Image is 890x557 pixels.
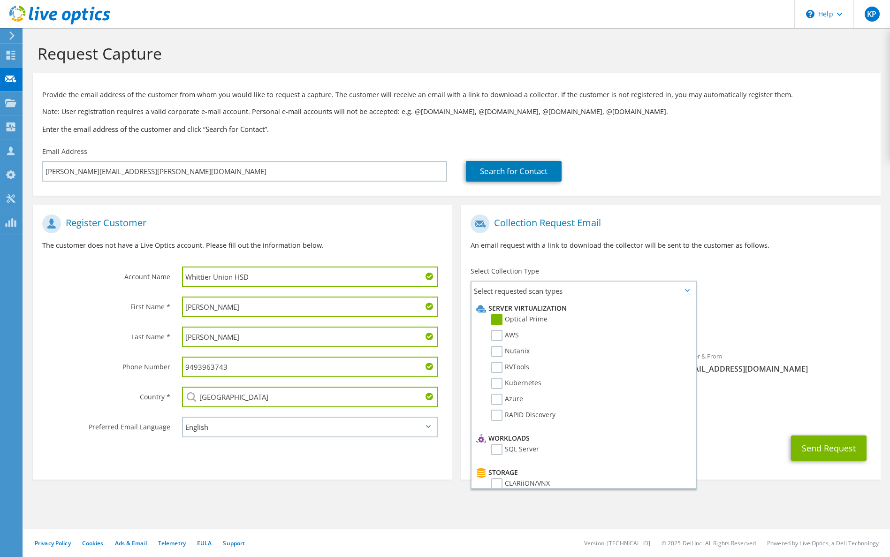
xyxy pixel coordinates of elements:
[223,539,245,547] a: Support
[38,44,871,63] h1: Request Capture
[466,161,562,182] a: Search for Contact
[42,297,170,312] label: First Name *
[491,362,529,373] label: RVTools
[461,394,880,426] div: CC & Reply To
[491,378,541,389] label: Kubernetes
[82,539,104,547] a: Cookies
[471,267,539,276] label: Select Collection Type
[491,346,530,357] label: Nutanix
[471,214,866,233] h1: Collection Request Email
[42,267,170,282] label: Account Name
[197,539,212,547] a: EULA
[115,539,147,547] a: Ads & Email
[491,478,550,489] label: CLARiiON/VNX
[767,539,879,547] li: Powered by Live Optics, a Dell Technology
[42,124,871,134] h3: Enter the email address of the customer and click “Search for Contact”.
[42,147,87,156] label: Email Address
[42,214,438,233] h1: Register Customer
[474,303,690,314] li: Server Virtualization
[491,314,548,325] label: Optical Prime
[42,90,871,100] p: Provide the email address of the customer from whom you would like to request a capture. The cust...
[42,240,442,251] p: The customer does not have a Live Optics account. Please fill out the information below.
[584,539,650,547] li: Version: [TECHNICAL_ID]
[471,240,871,251] p: An email request with a link to download the collector will be sent to the customer as follows.
[42,387,170,402] label: Country *
[791,435,867,461] button: Send Request
[42,417,170,432] label: Preferred Email Language
[491,394,523,405] label: Azure
[662,539,756,547] li: © 2025 Dell Inc. All Rights Reserved
[680,364,871,374] span: [EMAIL_ADDRESS][DOMAIN_NAME]
[806,10,814,18] svg: \n
[474,433,690,444] li: Workloads
[491,410,555,421] label: RAPID Discovery
[461,304,880,342] div: Requested Collections
[158,539,186,547] a: Telemetry
[474,467,690,478] li: Storage
[461,346,671,389] div: To
[42,327,170,342] label: Last Name *
[491,444,539,455] label: SQL Server
[472,282,695,300] span: Select requested scan types
[42,107,871,117] p: Note: User registration requires a valid corporate e-mail account. Personal e-mail accounts will ...
[671,346,881,379] div: Sender & From
[491,330,519,341] label: AWS
[35,539,71,547] a: Privacy Policy
[42,357,170,372] label: Phone Number
[865,7,880,22] span: KP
